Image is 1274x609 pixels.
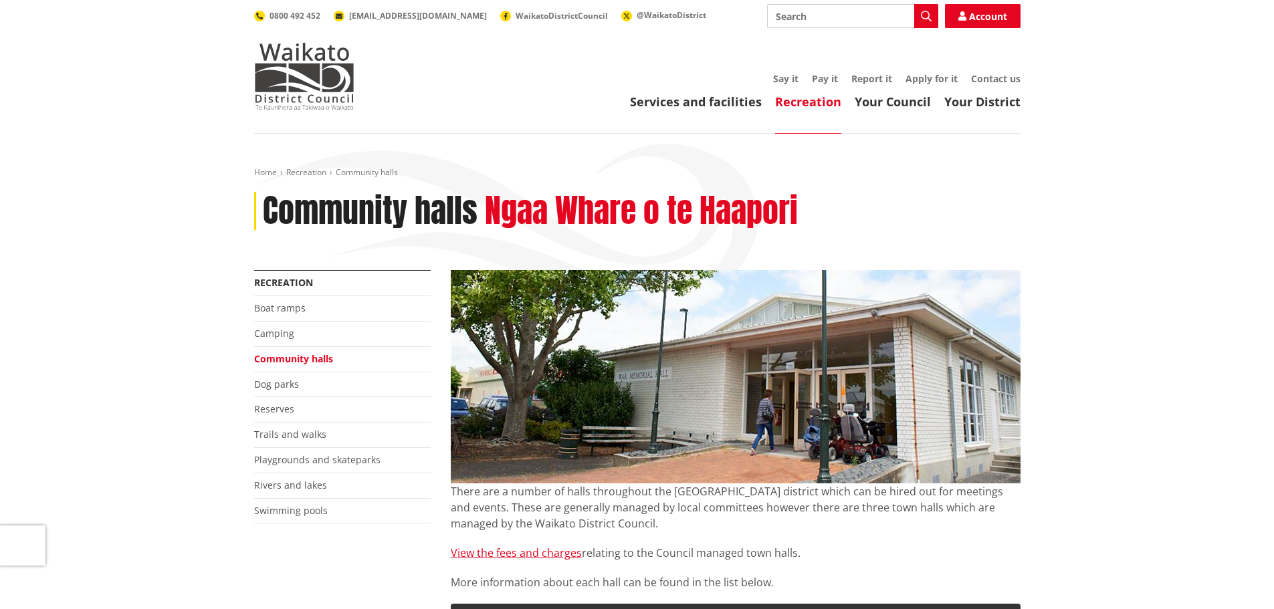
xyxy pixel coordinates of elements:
[906,72,958,85] a: Apply for it
[775,94,841,110] a: Recreation
[254,276,313,289] a: Recreation
[254,479,327,491] a: Rivers and lakes
[451,574,1021,590] p: More information about each hall can be found in the list below.
[254,327,294,340] a: Camping
[254,352,333,365] a: Community halls
[254,301,306,314] a: Boat ramps
[336,166,398,178] span: Community halls
[485,192,798,231] h2: Ngaa Whare o te Haapori
[254,166,277,178] a: Home
[254,402,294,415] a: Reserves
[334,10,487,21] a: [EMAIL_ADDRESS][DOMAIN_NAME]
[773,72,799,85] a: Say it
[270,10,320,21] span: 0800 492 452
[451,545,1021,561] p: relating to the Council managed town halls.
[254,167,1021,178] nav: breadcrumb
[349,10,487,21] span: [EMAIL_ADDRESS][DOMAIN_NAME]
[254,453,381,466] a: Playgrounds and skateparks
[451,545,582,560] a: View the fees and charges
[855,94,931,110] a: Your Council
[767,4,938,28] input: Search input
[254,378,299,390] a: Dog parks
[254,504,328,517] a: Swimming pools
[812,72,838,85] a: Pay it
[286,166,326,178] a: Recreation
[944,94,1021,110] a: Your District
[516,10,608,21] span: WaikatoDistrictCouncil
[254,43,354,110] img: Waikato District Council - Te Kaunihera aa Takiwaa o Waikato
[971,72,1021,85] a: Contact us
[254,10,320,21] a: 0800 492 452
[263,192,477,231] h1: Community halls
[630,94,762,110] a: Services and facilities
[637,9,706,21] span: @WaikatoDistrict
[451,483,1021,531] p: There are a number of halls throughout the [GEOGRAPHIC_DATA] district which can be hired out for ...
[851,72,892,85] a: Report it
[451,270,1021,483] img: Ngaruawahia Memorial Hall
[254,428,326,441] a: Trails and walks
[945,4,1021,28] a: Account
[500,10,608,21] a: WaikatoDistrictCouncil
[621,9,706,21] a: @WaikatoDistrict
